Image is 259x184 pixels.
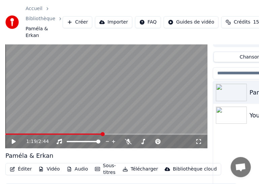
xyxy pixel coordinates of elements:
[231,157,251,177] a: Ouvrir le chat
[7,164,34,174] button: Éditer
[26,15,55,22] a: Bibliothèque
[26,5,42,12] a: Accueil
[26,138,37,145] span: 1:19
[26,5,63,39] nav: breadcrumb
[234,19,250,26] span: Crédits
[164,16,219,28] button: Guides de vidéo
[38,138,49,145] span: 2:44
[120,164,161,174] button: Télécharger
[64,164,91,174] button: Audio
[5,15,19,29] img: youka
[95,16,132,28] button: Importer
[92,161,119,177] button: Sous-titres
[36,164,62,174] button: Vidéo
[26,138,42,145] div: /
[26,26,63,39] span: Paméla & Erkan
[135,16,161,28] button: FAQ
[173,166,217,173] div: Bibliothèque cloud
[5,151,54,160] div: Paméla & Erkan
[63,16,92,28] button: Créer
